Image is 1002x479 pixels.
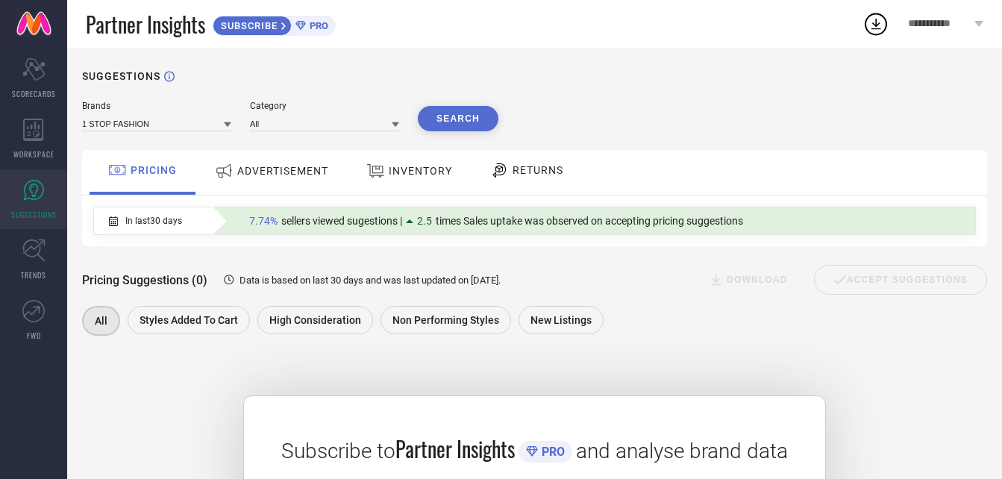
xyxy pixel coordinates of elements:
span: WORKSPACE [13,148,54,160]
span: SCORECARDS [12,88,56,99]
button: Search [418,106,498,131]
span: All [95,315,107,327]
span: New Listings [530,314,592,326]
span: Subscribe to [281,439,395,463]
span: and analyse brand data [576,439,788,463]
span: High Consideration [269,314,361,326]
span: PRO [306,20,328,31]
span: ADVERTISEMENT [237,165,328,177]
span: TRENDS [21,269,46,281]
span: FWD [27,330,41,341]
span: 7.74% [249,215,278,227]
span: In last 30 days [125,216,182,226]
span: Non Performing Styles [392,314,499,326]
span: Partner Insights [86,9,205,40]
div: Category [250,101,399,111]
span: Pricing Suggestions (0) [82,273,207,287]
span: 2.5 [417,215,432,227]
span: PRO [538,445,565,459]
span: times Sales uptake was observed on accepting pricing suggestions [436,215,743,227]
span: INVENTORY [389,165,452,177]
span: SUBSCRIBE [213,20,281,31]
div: Accept Suggestions [814,265,987,295]
div: Percentage of sellers who have viewed suggestions for the current Insight Type [242,211,751,231]
div: Brands [82,101,231,111]
span: Data is based on last 30 days and was last updated on [DATE] . [239,275,501,286]
span: PRICING [131,164,177,176]
span: sellers viewed sugestions | [281,215,402,227]
span: Partner Insights [395,433,515,464]
a: SUBSCRIBEPRO [213,12,336,36]
h1: SUGGESTIONS [82,70,160,82]
span: RETURNS [513,164,563,176]
span: SUGGESTIONS [11,209,57,220]
div: Open download list [862,10,889,37]
span: Styles Added To Cart [140,314,238,326]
